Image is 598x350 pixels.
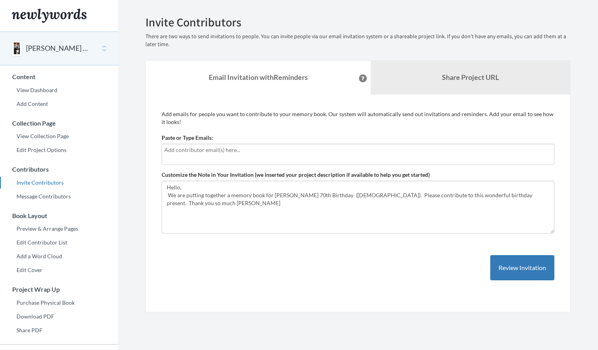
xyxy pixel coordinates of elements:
b: Share Project URL [442,73,499,81]
strong: Email Invitation with Reminders [209,73,308,81]
img: Newlywords logo [12,9,86,23]
h2: Invite Contributors [145,16,570,29]
h3: Project Wrap Up [0,286,118,293]
h3: Content [0,73,118,80]
button: Review Invitation [490,255,554,281]
h3: Collection Page [0,120,118,127]
p: Add emails for people you want to contribute to your memory book. Our system will automatically s... [162,110,554,126]
p: There are two ways to send invitations to people. You can invite people via our email invitation ... [145,33,570,48]
h3: Contributors [0,166,118,173]
label: Customize the Note in Your Invitation (we inserted your project description if available to help ... [162,171,430,179]
textarea: Hello, We are putting together a memory book for [PERSON_NAME] 70th Birthday ([DEMOGRAPHIC_DATA])... [162,181,554,233]
input: Add contributor email(s) here... [164,146,552,154]
button: [PERSON_NAME] 70th Birthday [26,43,90,54]
label: Paste or Type Emails: [162,134,213,142]
h3: Book Layout [0,212,118,219]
